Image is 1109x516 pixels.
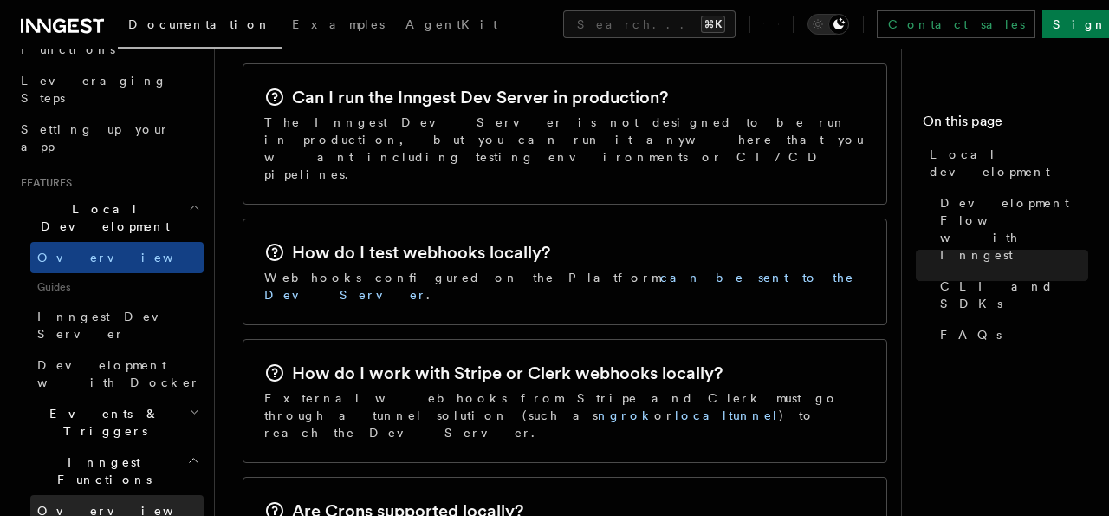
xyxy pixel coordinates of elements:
a: AgentKit [395,5,508,47]
span: FAQs [940,326,1002,343]
span: Local Development [14,200,189,235]
button: Toggle dark mode [807,14,849,35]
a: Documentation [118,5,282,49]
span: CLI and SDKs [940,278,1088,312]
a: localtunnel [675,408,779,422]
a: ngrok [598,408,654,422]
div: Local Development [14,242,204,398]
p: Webhooks configured on the Platform . [264,269,866,304]
button: Inngest Functions [14,447,204,495]
a: Setting up your app [14,114,204,162]
a: Examples [282,5,395,47]
span: Leveraging Steps [21,74,167,105]
a: Contact sales [877,10,1035,38]
span: AgentKit [405,17,497,31]
h2: How do I work with Stripe or Clerk webhooks locally? [292,361,723,385]
span: Guides [30,273,204,301]
span: Inngest Dev Server [37,310,185,341]
span: Overview [37,251,216,265]
a: Inngest Dev Server [30,301,204,349]
span: Local development [930,146,1088,180]
button: Events & Triggers [14,398,204,447]
span: Development with Docker [37,358,200,389]
a: Development Flow with Inngest [933,187,1088,271]
a: Development with Docker [30,349,204,398]
span: Setting up your app [21,122,170,153]
a: CLI and SDKs [933,271,1088,319]
a: FAQs [933,319,1088,350]
button: Local Development [14,193,204,242]
a: Overview [30,242,204,273]
p: The Inngest Dev Server is not designed to be run in production, but you can run it anywhere that ... [264,114,866,183]
span: Development Flow with Inngest [940,194,1088,264]
button: Search...⌘K [563,10,736,38]
p: External webhooks from Stripe and Clerk must go through a tunnel solution (such as or ) to reach ... [264,389,866,441]
span: Features [14,176,72,190]
h2: Can I run the Inngest Dev Server in production? [292,85,668,109]
kbd: ⌘K [701,16,725,33]
span: Documentation [128,17,271,31]
span: Examples [292,17,385,31]
h2: How do I test webhooks locally? [292,240,550,265]
a: Leveraging Steps [14,65,204,114]
span: Events & Triggers [14,405,189,440]
h4: On this page [923,111,1088,139]
span: Inngest Functions [14,454,187,488]
a: Local development [923,139,1088,187]
a: can be sent to the Dev Server [264,271,854,302]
